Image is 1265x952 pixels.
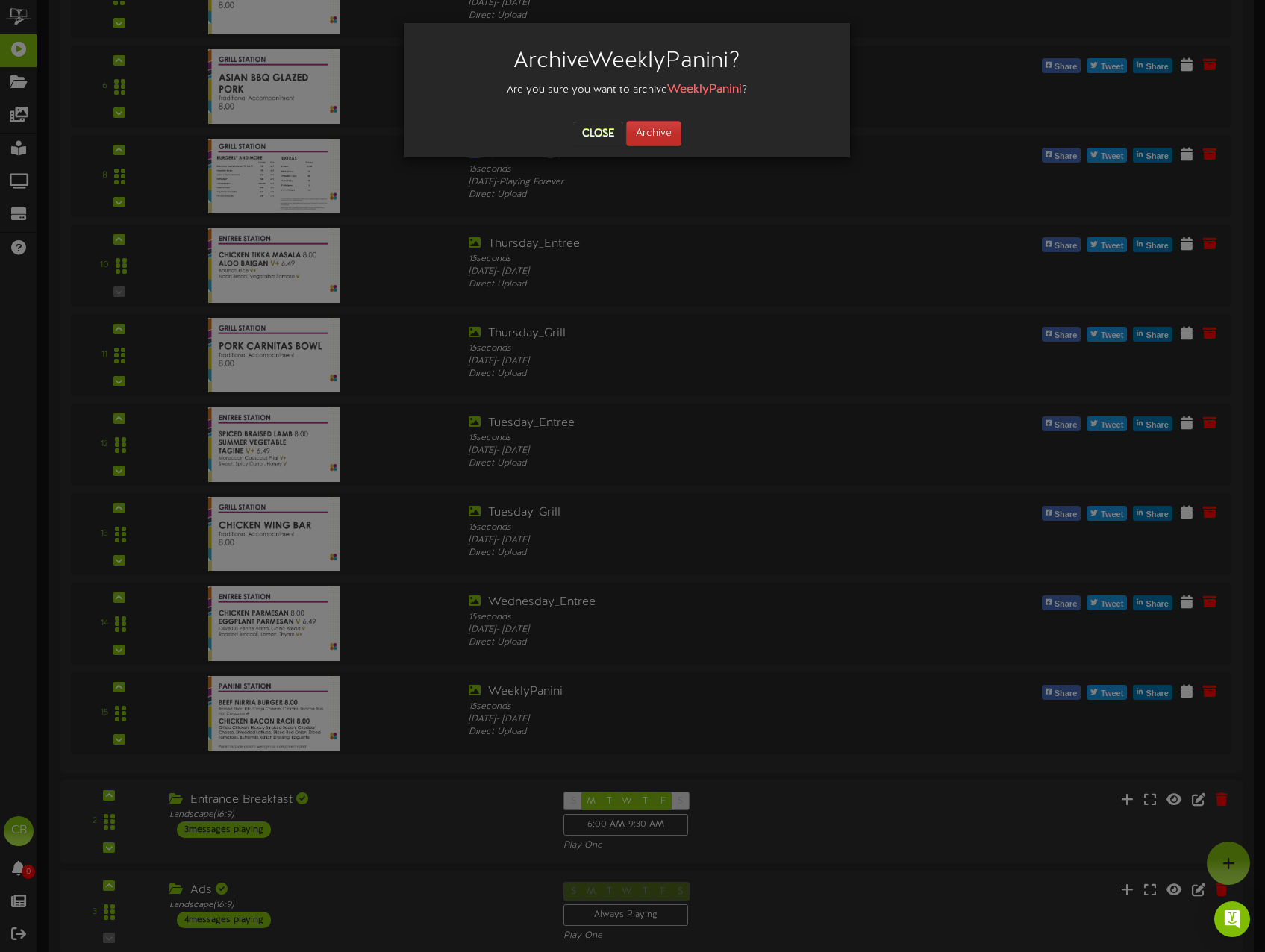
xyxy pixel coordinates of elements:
[626,121,681,146] button: Archive
[415,81,839,98] div: Are you sure you want to archive ?
[1214,901,1250,937] div: Open Intercom Messenger
[667,83,742,96] strong: WeeklyPanini
[426,49,828,74] h2: Archive WeeklyPanini ?
[573,122,623,145] button: Close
